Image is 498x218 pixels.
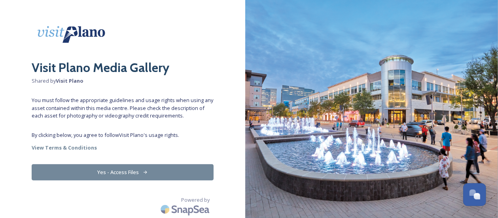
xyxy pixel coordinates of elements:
span: You must follow the appropriate guidelines and usage rights when using any asset contained within... [32,97,214,119]
img: visit-plano-social-optimized.jpg [32,15,111,54]
span: Powered by [181,196,210,204]
button: Open Chat [463,183,486,206]
strong: View Terms & Conditions [32,144,97,151]
span: Shared by [32,77,214,85]
button: Yes - Access Files [32,164,214,180]
a: View Terms & Conditions [32,143,214,152]
strong: Visit Plano [56,77,83,84]
h2: Visit Plano Media Gallery [32,58,214,77]
span: By clicking below, you agree to follow Visit Plano 's usage rights. [32,131,214,139]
